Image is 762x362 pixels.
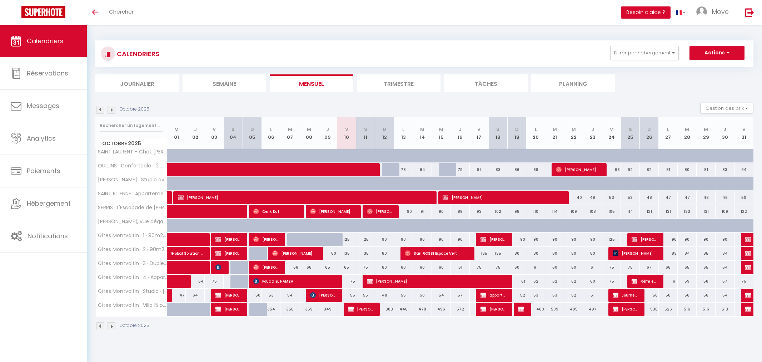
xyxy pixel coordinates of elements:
[545,247,564,260] div: 80
[337,275,356,288] div: 75
[337,247,356,260] div: 135
[716,163,734,176] div: 83
[667,126,669,133] abbr: L
[564,233,583,246] div: 90
[186,289,205,302] div: 64
[689,46,744,60] button: Actions
[470,117,489,149] th: 17
[716,233,734,246] div: 90
[515,126,519,133] abbr: D
[375,117,394,149] th: 12
[697,191,716,204] div: 48
[183,74,266,92] li: Semaine
[640,191,659,204] div: 48
[507,247,526,260] div: 80
[488,117,507,149] th: 18
[318,117,337,149] th: 09
[640,261,659,274] div: 67
[659,303,678,316] div: 526
[280,303,299,316] div: 358
[734,163,753,176] div: 94
[488,261,507,274] div: 75
[531,74,615,92] li: Planning
[262,117,280,149] th: 06
[659,289,678,302] div: 58
[186,275,205,288] div: 64
[697,233,716,246] div: 90
[280,261,299,274] div: 66
[451,303,470,316] div: 572
[413,205,432,218] div: 91
[678,191,697,204] div: 47
[97,289,168,294] span: Gîtes Montvaltin · Studio · [GEOGRAPHIC_DATA]
[288,126,292,133] abbr: M
[716,191,734,204] div: 46
[610,126,613,133] abbr: V
[451,117,470,149] th: 16
[270,126,272,133] abbr: L
[621,205,640,218] div: 114
[572,126,576,133] abbr: M
[716,205,734,218] div: 109
[27,36,64,45] span: Calendriers
[602,191,621,204] div: 53
[253,274,335,288] span: Fouad EL HAMZA
[178,191,430,204] span: [PERSON_NAME]
[100,119,163,132] input: Rechercher un logement...
[526,205,545,218] div: 110
[167,289,186,302] div: 47
[120,106,149,113] p: Octobre 2025
[734,117,753,149] th: 31
[602,205,621,218] div: 105
[507,163,526,176] div: 86
[367,274,506,288] span: [PERSON_NAME]
[583,261,602,274] div: 61
[723,126,726,133] abbr: J
[545,233,564,246] div: 90
[413,233,432,246] div: 90
[356,117,375,149] th: 11
[470,247,489,260] div: 135
[697,261,716,274] div: 65
[564,117,583,149] th: 22
[518,302,524,316] span: bloquée pour Prestataire de ménage
[262,303,280,316] div: 354
[734,191,753,204] div: 50
[602,233,621,246] div: 125
[640,205,659,218] div: 121
[602,261,621,274] div: 75
[659,163,678,176] div: 81
[413,261,432,274] div: 60
[610,46,679,60] button: Filtrer par hébergement
[716,275,734,288] div: 57
[613,302,638,316] span: [PERSON_NAME]
[583,289,602,302] div: 51
[602,117,621,149] th: 24
[632,274,657,288] span: Rémi et [PERSON_NAME]
[432,117,451,149] th: 15
[613,288,638,302] span: Journées du 24 au 26 bloquées
[564,289,583,302] div: 52
[97,177,168,182] span: [PERSON_NAME] · Studio avec [PERSON_NAME] et Climatisation
[443,191,563,204] span: [PERSON_NAME]
[174,126,179,133] abbr: M
[97,149,168,155] span: SAINT LAURENT - Chez [PERSON_NAME] · [MEDICAL_DATA] - Charmant [MEDICAL_DATA] avec patio fleuri
[28,231,68,240] span: Notifications
[602,275,621,288] div: 75
[678,289,697,302] div: 56
[375,261,394,274] div: 60
[470,205,489,218] div: 93
[186,117,205,149] th: 02
[299,117,318,149] th: 08
[394,163,413,176] div: 78
[280,117,299,149] th: 07
[488,163,507,176] div: 83
[337,233,356,246] div: 125
[432,205,451,218] div: 90
[621,6,671,19] button: Besoin d'aide ?
[215,302,241,316] span: [PERSON_NAME]
[488,247,507,260] div: 135
[21,6,65,18] img: Super Booking
[697,275,716,288] div: 58
[716,289,734,302] div: 54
